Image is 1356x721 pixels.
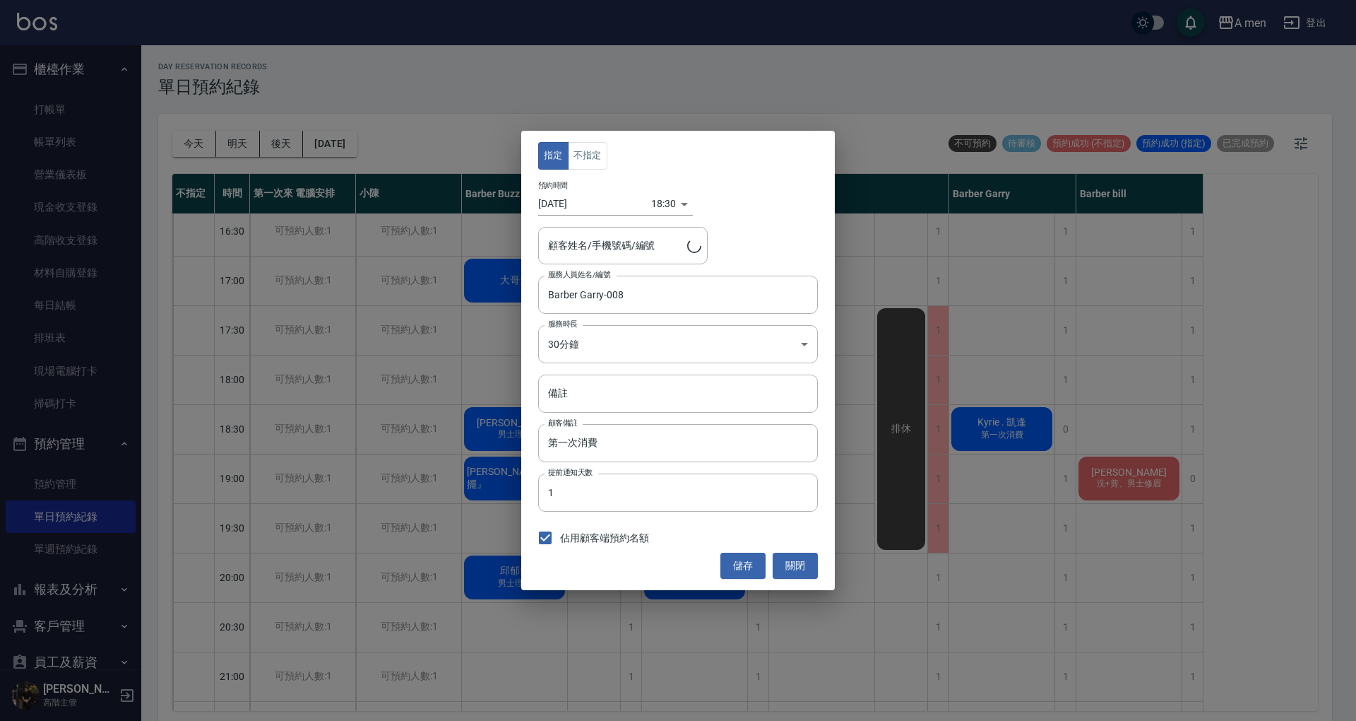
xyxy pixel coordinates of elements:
[548,269,610,280] label: 服務人員姓名/編號
[560,531,649,546] span: 佔用顧客端預約名額
[538,325,818,363] div: 30分鐘
[548,319,578,329] label: 服務時長
[538,180,568,191] label: 預約時間
[538,142,569,170] button: 指定
[538,192,651,216] input: Choose date, selected date is 2025-10-07
[568,142,607,170] button: 不指定
[720,553,766,579] button: 儲存
[548,418,578,428] label: 顧客備註
[548,467,593,478] label: 提前通知天數
[651,192,676,216] div: 18:30
[773,553,818,579] button: 關閉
